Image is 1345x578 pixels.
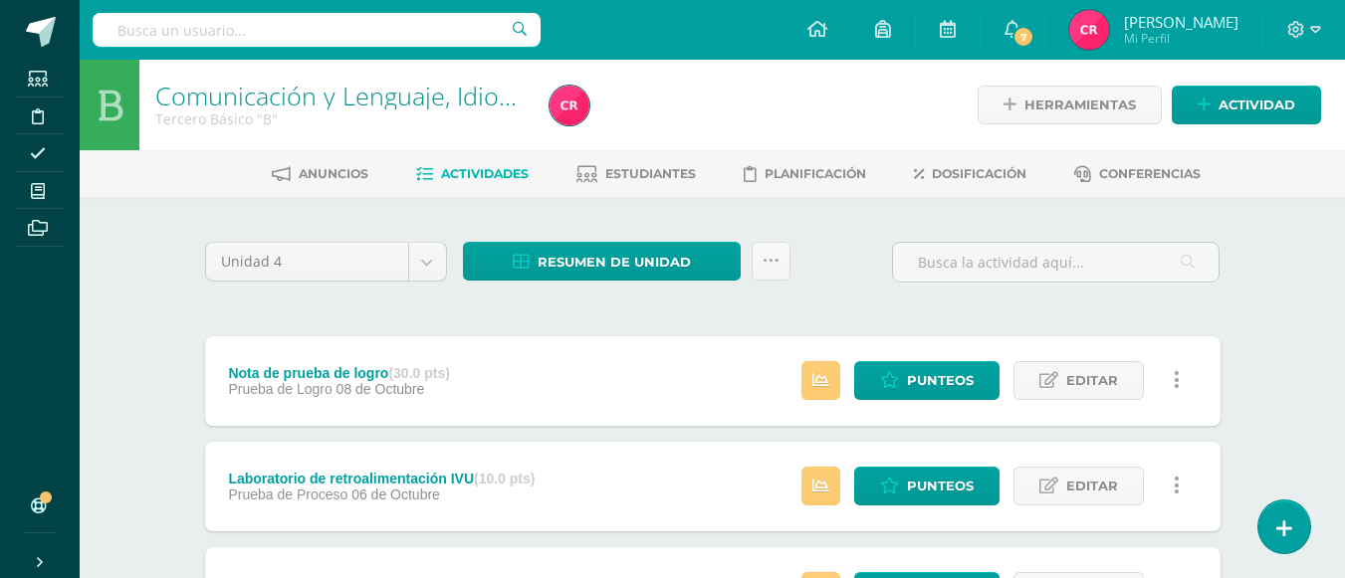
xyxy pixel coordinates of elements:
[550,86,589,125] img: e3ffac15afa6ee5300c516ab87d4e208.png
[228,365,449,381] div: Nota de prueba de logro
[1172,86,1321,124] a: Actividad
[228,486,347,502] span: Prueba de Proceso
[336,381,425,397] span: 08 de Octubre
[272,158,368,190] a: Anuncios
[538,244,691,281] span: Resumen de unidad
[1074,158,1201,190] a: Conferencias
[351,486,440,502] span: 06 de Octubre
[1124,30,1238,47] span: Mi Perfil
[932,166,1026,181] span: Dosificación
[907,468,974,504] span: Punteos
[155,79,630,112] a: Comunicación y Lenguaje, Idioma Español
[441,166,529,181] span: Actividades
[907,362,974,399] span: Punteos
[416,158,529,190] a: Actividades
[854,467,1000,505] a: Punteos
[914,158,1026,190] a: Dosificación
[228,471,535,486] div: Laboratorio de retroalimentación IVU
[576,158,696,190] a: Estudiantes
[1066,362,1118,399] span: Editar
[388,365,449,381] strong: (30.0 pts)
[155,82,526,109] h1: Comunicación y Lenguaje, Idioma Español
[206,243,446,281] a: Unidad 4
[155,109,526,128] div: Tercero Básico 'B'
[1066,468,1118,504] span: Editar
[1124,12,1238,32] span: [PERSON_NAME]
[93,13,541,47] input: Busca un usuario...
[1219,87,1295,123] span: Actividad
[228,381,332,397] span: Prueba de Logro
[765,166,866,181] span: Planificación
[299,166,368,181] span: Anuncios
[1069,10,1109,50] img: e3ffac15afa6ee5300c516ab87d4e208.png
[474,471,535,486] strong: (10.0 pts)
[1012,26,1034,48] span: 7
[1024,87,1136,123] span: Herramientas
[1099,166,1201,181] span: Conferencias
[893,243,1219,282] input: Busca la actividad aquí...
[854,361,1000,400] a: Punteos
[978,86,1162,124] a: Herramientas
[463,242,741,281] a: Resumen de unidad
[605,166,696,181] span: Estudiantes
[744,158,866,190] a: Planificación
[221,243,393,281] span: Unidad 4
